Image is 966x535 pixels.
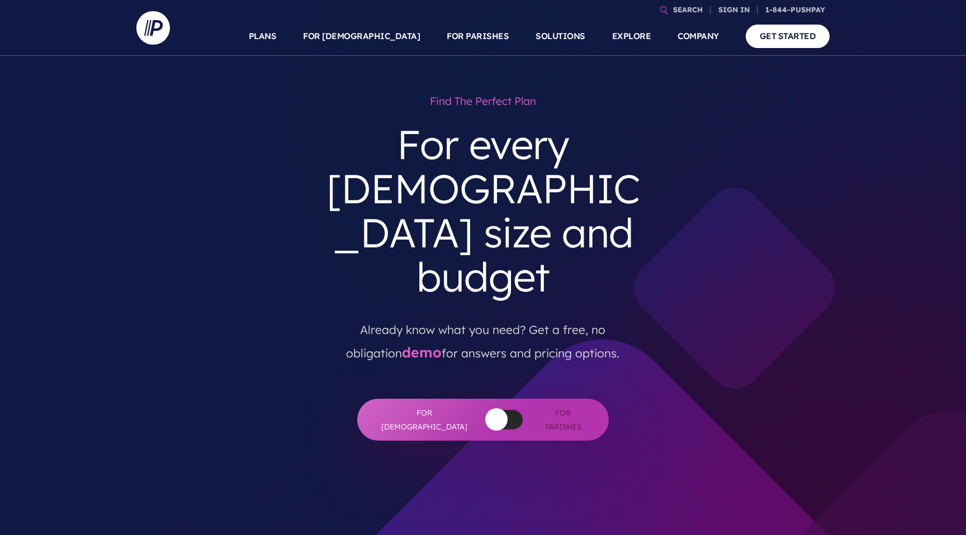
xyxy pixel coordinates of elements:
[249,17,277,56] a: PLANS
[323,308,643,365] p: Already know what you need? Get a free, no obligation for answers and pricing options.
[402,343,442,361] a: demo
[612,17,651,56] a: EXPLORE
[746,25,830,47] a: GET STARTED
[447,17,509,56] a: FOR PARISHES
[380,406,469,433] span: For [DEMOGRAPHIC_DATA]
[678,17,719,56] a: COMPANY
[303,17,420,56] a: FOR [DEMOGRAPHIC_DATA]
[314,89,652,113] h1: Find the perfect plan
[539,406,586,433] span: For Parishes
[314,113,652,308] h3: For every [DEMOGRAPHIC_DATA] size and budget
[536,17,585,56] a: SOLUTIONS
